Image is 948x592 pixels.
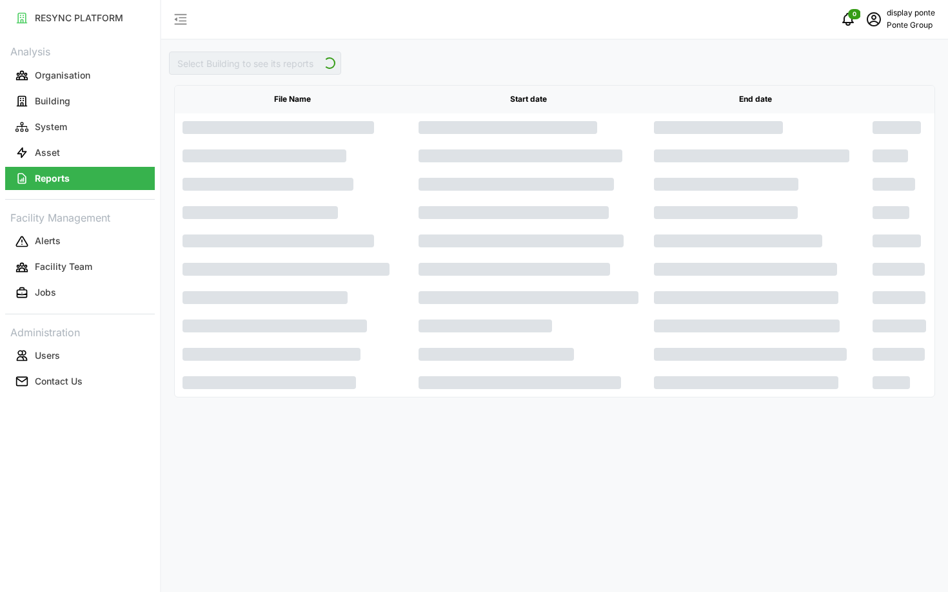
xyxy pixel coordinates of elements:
[646,86,865,113] th: End date
[861,6,887,32] button: schedule
[5,140,155,166] a: Asset
[5,5,155,31] a: RESYNC PLATFORM
[35,349,60,362] p: Users
[35,146,60,159] p: Asset
[5,282,155,305] button: Jobs
[5,41,155,60] p: Analysis
[35,234,61,247] p: Alerts
[5,115,155,138] button: System
[411,86,647,113] th: Start date
[5,207,155,226] p: Facility Management
[835,6,861,32] button: notifications
[5,368,155,394] a: Contact Us
[169,52,341,75] input: Select Building to see its reports
[5,167,155,190] button: Reports
[887,19,935,32] p: Ponte Group
[5,166,155,191] a: Reports
[5,230,155,253] button: Alerts
[5,343,155,368] a: Users
[175,86,411,113] th: File Name
[5,254,155,280] a: Facility Team
[5,114,155,140] a: System
[35,120,67,133] p: System
[5,280,155,306] a: Jobs
[35,260,92,273] p: Facility Team
[5,141,155,164] button: Asset
[5,6,155,30] button: RESYNC PLATFORM
[853,10,856,19] span: 0
[35,172,70,185] p: Reports
[5,64,155,87] button: Organisation
[5,344,155,367] button: Users
[5,256,155,279] button: Facility Team
[5,370,155,393] button: Contact Us
[35,95,70,108] p: Building
[5,88,155,114] a: Building
[5,90,155,113] button: Building
[35,286,56,299] p: Jobs
[35,12,123,24] p: RESYNC PLATFORM
[5,322,155,341] p: Administration
[5,229,155,254] a: Alerts
[887,7,935,19] p: display ponte
[35,69,90,82] p: Organisation
[5,62,155,88] a: Organisation
[35,375,83,388] p: Contact Us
